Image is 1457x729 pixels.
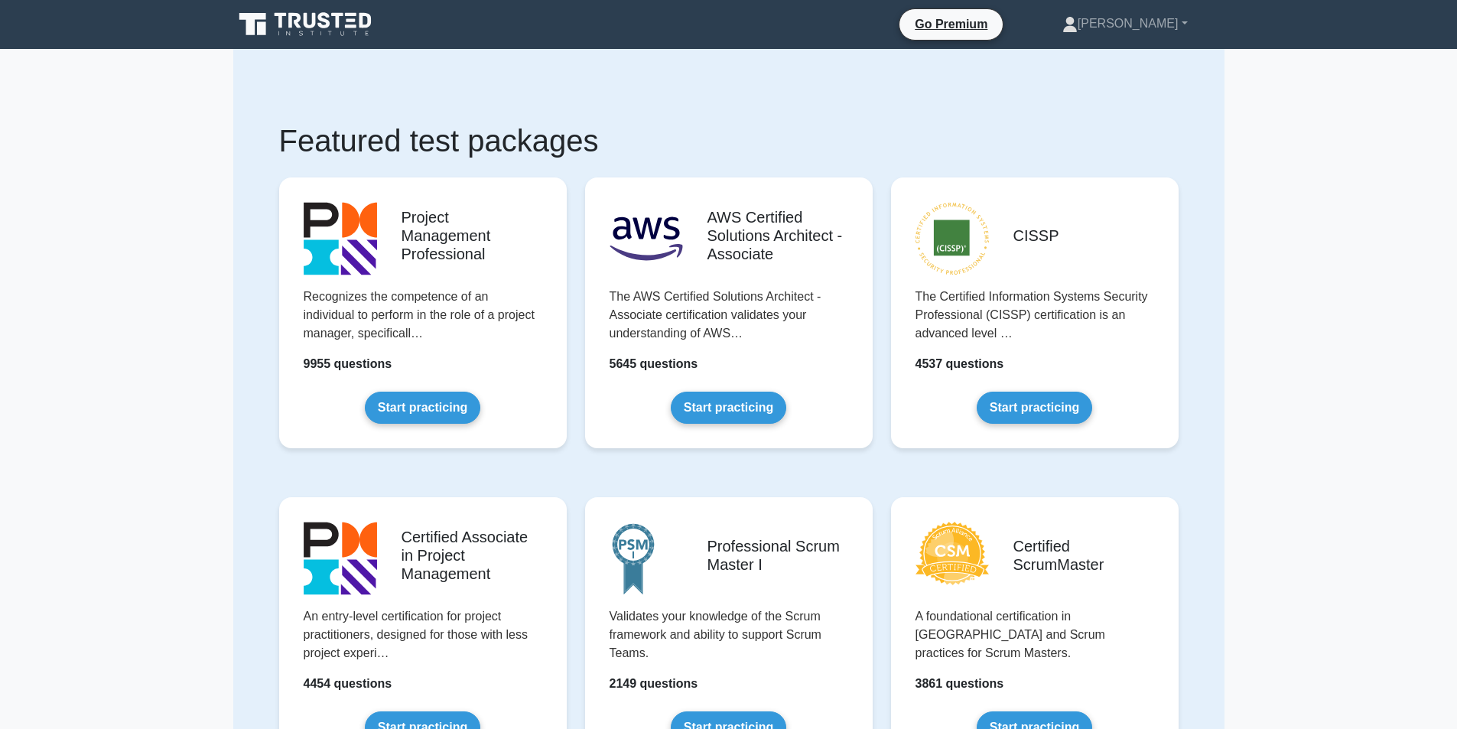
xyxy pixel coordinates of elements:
a: [PERSON_NAME] [1026,8,1224,39]
a: Start practicing [365,392,480,424]
a: Start practicing [977,392,1092,424]
h1: Featured test packages [279,122,1179,159]
a: Start practicing [671,392,786,424]
a: Go Premium [906,15,997,34]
